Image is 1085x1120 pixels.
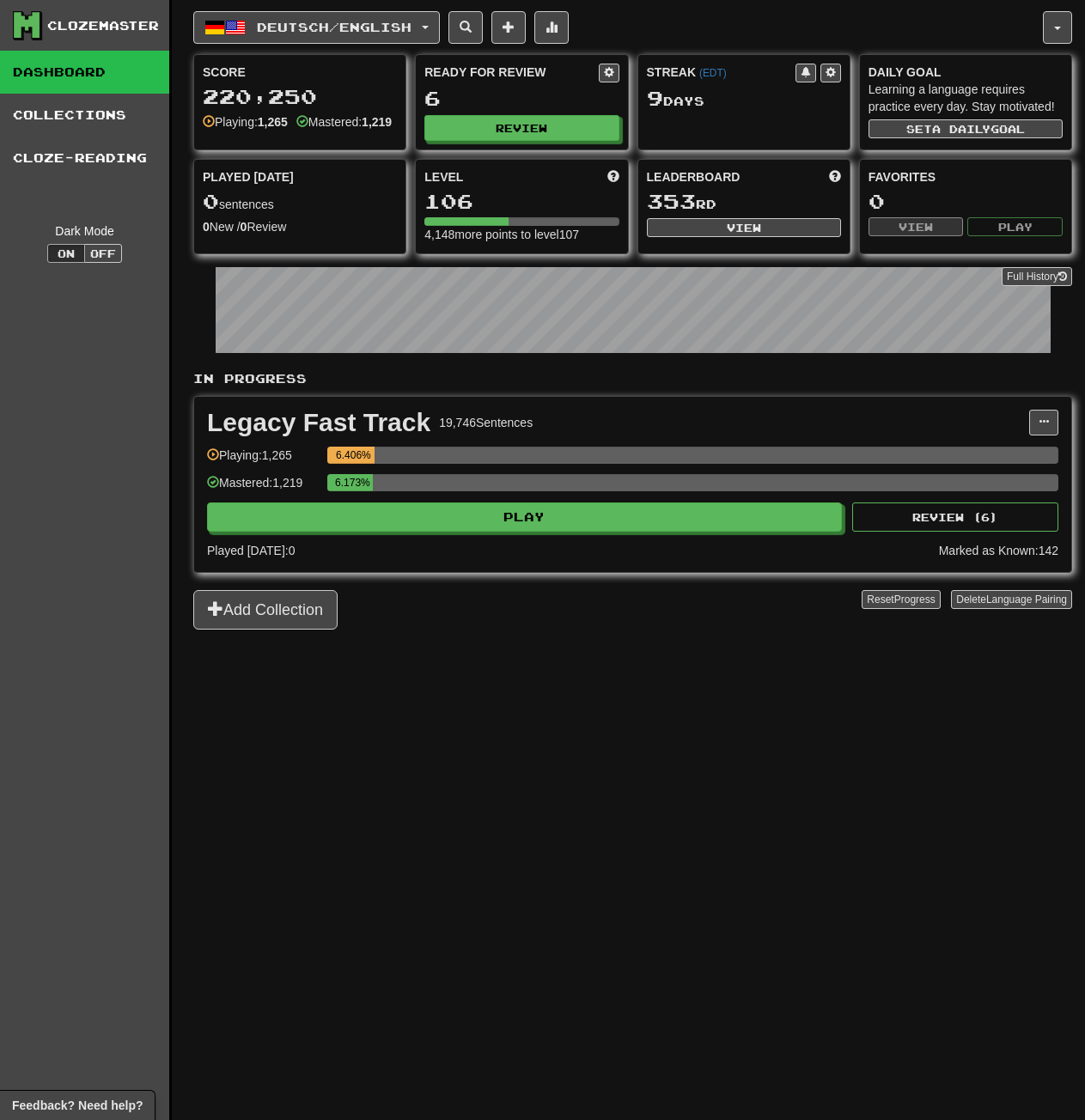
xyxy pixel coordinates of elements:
button: Play [967,217,1063,236]
div: Favorites [869,168,1063,186]
button: Search sentences [448,11,483,44]
p: In Progress [193,370,1072,387]
button: Review [424,115,619,141]
div: Mastered: [296,113,392,131]
div: Marked as Known: 142 [939,542,1058,559]
div: 220,250 [203,86,397,107]
button: Add Collection [193,590,338,630]
button: View [869,217,964,236]
button: Play [207,502,842,532]
div: Legacy Fast Track [207,410,430,435]
div: Playing: 1,265 [207,447,319,475]
span: Played [DATE]: 0 [207,544,295,557]
span: Score more points to level up [607,168,619,186]
button: Seta dailygoal [869,119,1063,138]
span: Level [424,168,463,186]
strong: 0 [241,220,247,234]
span: a daily [932,123,991,135]
button: Review (6) [852,502,1058,532]
button: Add sentence to collection [491,11,526,44]
div: 106 [424,191,619,212]
div: Learning a language requires practice every day. Stay motivated! [869,81,1063,115]
span: Deutsch / English [257,20,411,34]
span: Language Pairing [986,593,1067,606]
div: sentences [203,191,397,213]
span: 9 [647,86,663,110]
div: Streak [647,64,795,81]
div: 6 [424,88,619,109]
strong: 0 [203,220,210,234]
div: 4,148 more points to level 107 [424,226,619,243]
a: (EDT) [699,67,727,79]
div: New / Review [203,218,397,235]
span: This week in points, UTC [829,168,841,186]
div: Dark Mode [13,222,156,240]
div: rd [647,191,841,213]
strong: 1,219 [362,115,392,129]
div: 6.406% [332,447,374,464]
a: Full History [1002,267,1072,286]
button: On [47,244,85,263]
strong: 1,265 [258,115,288,129]
span: Played [DATE] [203,168,294,186]
button: Off [84,244,122,263]
div: Day s [647,88,841,110]
div: Mastered: 1,219 [207,474,319,502]
button: More stats [534,11,569,44]
button: Deutsch/English [193,11,440,44]
div: Clozemaster [47,17,159,34]
div: 19,746 Sentences [439,414,533,431]
span: 353 [647,189,696,213]
span: Progress [894,593,936,606]
button: View [647,218,841,237]
button: ResetProgress [862,590,940,609]
div: 0 [869,191,1063,212]
span: Open feedback widget [12,1097,143,1114]
div: Playing: [203,113,288,131]
div: Score [203,64,397,81]
span: Leaderboard [647,168,741,186]
div: Ready for Review [424,64,598,81]
div: 6.173% [332,474,372,491]
span: 0 [203,189,219,213]
button: DeleteLanguage Pairing [951,590,1072,609]
div: Daily Goal [869,64,1063,81]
